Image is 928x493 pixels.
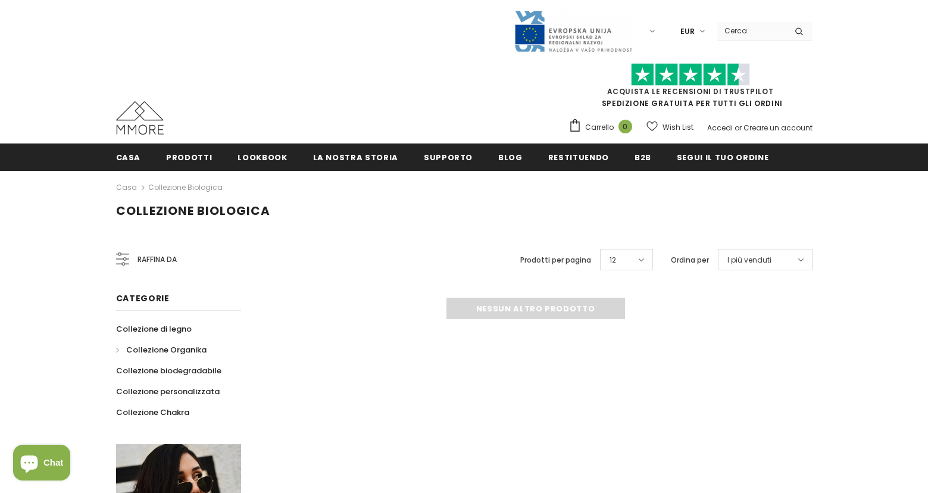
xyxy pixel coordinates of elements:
span: I più venduti [727,254,771,266]
label: Ordina per [671,254,709,266]
a: B2B [635,143,651,170]
span: supporto [424,152,473,163]
a: Collezione biologica [148,182,223,192]
span: Carrello [585,121,614,133]
span: Raffina da [138,253,177,266]
a: Collezione biodegradabile [116,360,221,381]
span: Collezione Chakra [116,407,189,418]
inbox-online-store-chat: Shopify online store chat [10,445,74,483]
a: Casa [116,180,137,195]
span: SPEDIZIONE GRATUITA PER TUTTI GLI ORDINI [568,68,813,108]
a: Collezione personalizzata [116,381,220,402]
img: Casi MMORE [116,101,164,135]
label: Prodotti per pagina [520,254,591,266]
span: Collezione Organika [126,344,207,355]
a: Prodotti [166,143,212,170]
input: Search Site [717,22,786,39]
span: Wish List [663,121,693,133]
span: Collezione biodegradabile [116,365,221,376]
span: B2B [635,152,651,163]
a: La nostra storia [313,143,398,170]
a: Wish List [646,117,693,138]
span: Blog [498,152,523,163]
img: Fidati di Pilot Stars [631,63,750,86]
span: Categorie [116,292,170,304]
a: Acquista le recensioni di TrustPilot [607,86,774,96]
a: Collezione di legno [116,319,192,339]
span: Collezione biologica [116,202,270,219]
a: Casa [116,143,141,170]
a: Collezione Organika [116,339,207,360]
a: Blog [498,143,523,170]
span: Collezione di legno [116,323,192,335]
a: Lookbook [238,143,287,170]
a: Accedi [707,123,733,133]
span: 0 [618,120,632,133]
a: Javni Razpis [514,26,633,36]
span: or [735,123,742,133]
a: supporto [424,143,473,170]
span: EUR [680,26,695,38]
span: Restituendo [548,152,609,163]
span: 12 [610,254,616,266]
span: Prodotti [166,152,212,163]
img: Javni Razpis [514,10,633,53]
a: Restituendo [548,143,609,170]
span: La nostra storia [313,152,398,163]
span: Collezione personalizzata [116,386,220,397]
a: Creare un account [743,123,813,133]
span: Casa [116,152,141,163]
span: Segui il tuo ordine [677,152,768,163]
span: Lookbook [238,152,287,163]
a: Carrello 0 [568,118,638,136]
a: Segui il tuo ordine [677,143,768,170]
a: Collezione Chakra [116,402,189,423]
